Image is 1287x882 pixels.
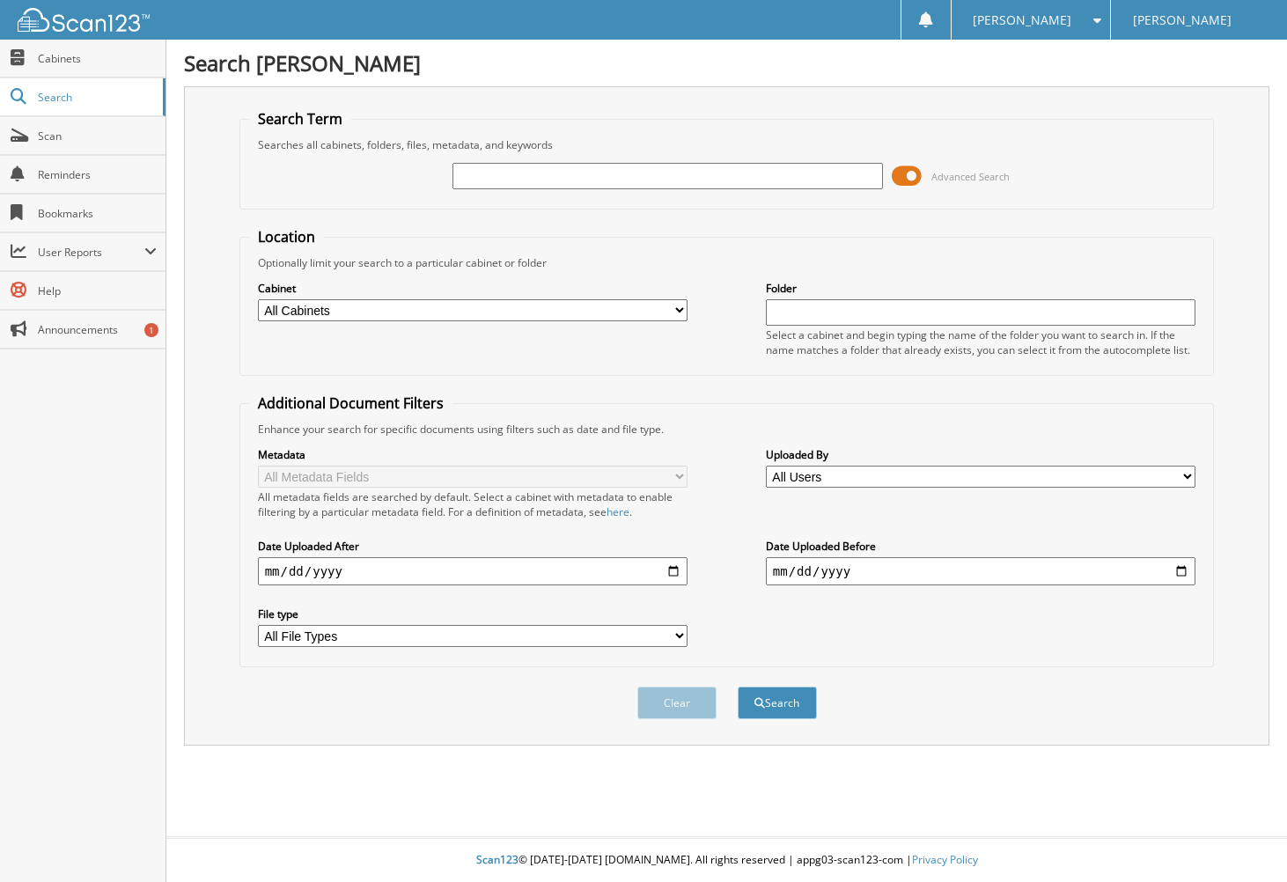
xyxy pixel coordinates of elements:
div: Optionally limit your search to a particular cabinet or folder [249,255,1205,270]
legend: Additional Document Filters [249,393,452,413]
input: end [766,557,1196,585]
label: File type [258,606,688,621]
label: Uploaded By [766,447,1196,462]
label: Cabinet [258,281,688,296]
div: © [DATE]-[DATE] [DOMAIN_NAME]. All rights reserved | appg03-scan123-com | [166,839,1287,882]
span: Scan123 [476,852,518,867]
label: Metadata [258,447,688,462]
label: Date Uploaded After [258,539,688,554]
span: [PERSON_NAME] [973,15,1071,26]
a: here [607,504,629,519]
label: Date Uploaded Before [766,539,1196,554]
legend: Search Term [249,109,351,129]
span: Announcements [38,322,157,337]
div: All metadata fields are searched by default. Select a cabinet with metadata to enable filtering b... [258,489,688,519]
span: Help [38,283,157,298]
label: Folder [766,281,1196,296]
a: Privacy Policy [912,852,978,867]
span: Reminders [38,167,157,182]
span: Advanced Search [931,170,1010,183]
span: Search [38,90,154,105]
span: User Reports [38,245,144,260]
div: Select a cabinet and begin typing the name of the folder you want to search in. If the name match... [766,327,1196,357]
img: scan123-logo-white.svg [18,8,150,32]
div: Enhance your search for specific documents using filters such as date and file type. [249,422,1205,437]
h1: Search [PERSON_NAME] [184,48,1269,77]
legend: Location [249,227,324,246]
input: start [258,557,688,585]
span: [PERSON_NAME] [1133,15,1232,26]
div: Searches all cabinets, folders, files, metadata, and keywords [249,137,1205,152]
span: Bookmarks [38,206,157,221]
button: Search [738,687,817,719]
button: Clear [637,687,717,719]
span: Scan [38,129,157,143]
div: 1 [144,323,158,337]
span: Cabinets [38,51,157,66]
